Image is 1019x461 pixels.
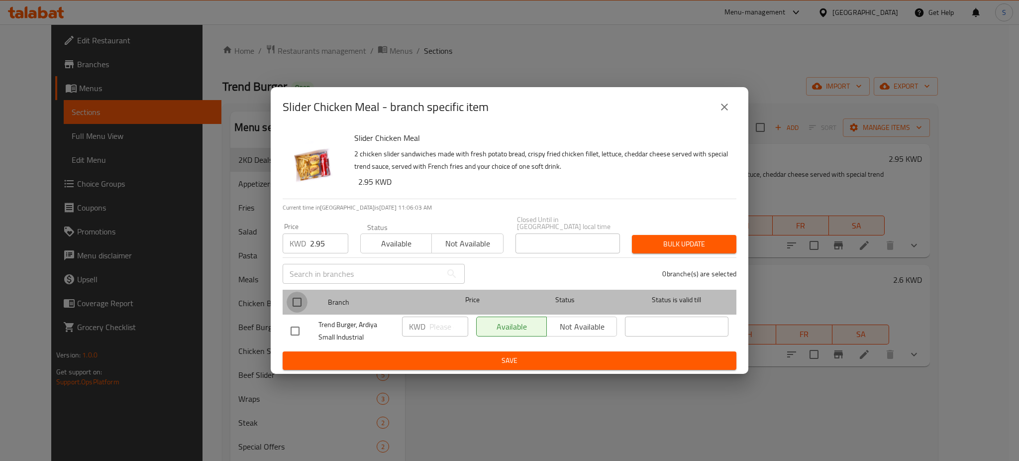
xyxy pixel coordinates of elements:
[439,294,506,306] span: Price
[358,175,728,189] h6: 2.95 KWD
[354,131,728,145] h6: Slider Chicken Meal
[632,235,736,253] button: Bulk update
[318,319,394,344] span: Trend Burger, Ardiya Small Industrial
[513,294,617,306] span: Status
[328,296,431,309] span: Branch
[354,148,728,173] p: 2 chicken slider sandwiches made with fresh potato bread, crispy fried chicken fillet, lettuce, c...
[283,264,442,284] input: Search in branches
[283,203,736,212] p: Current time in [GEOGRAPHIC_DATA] is [DATE] 11:06:03 AM
[283,131,346,195] img: Slider Chicken Meal
[283,351,736,370] button: Save
[662,269,736,279] p: 0 branche(s) are selected
[365,236,428,251] span: Available
[360,233,432,253] button: Available
[625,294,728,306] span: Status is valid till
[291,354,728,367] span: Save
[310,233,348,253] input: Please enter price
[409,321,425,333] p: KWD
[429,317,468,337] input: Please enter price
[713,95,736,119] button: close
[436,236,499,251] span: Not available
[290,237,306,249] p: KWD
[431,233,503,253] button: Not available
[283,99,489,115] h2: Slider Chicken Meal - branch specific item
[640,238,728,250] span: Bulk update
